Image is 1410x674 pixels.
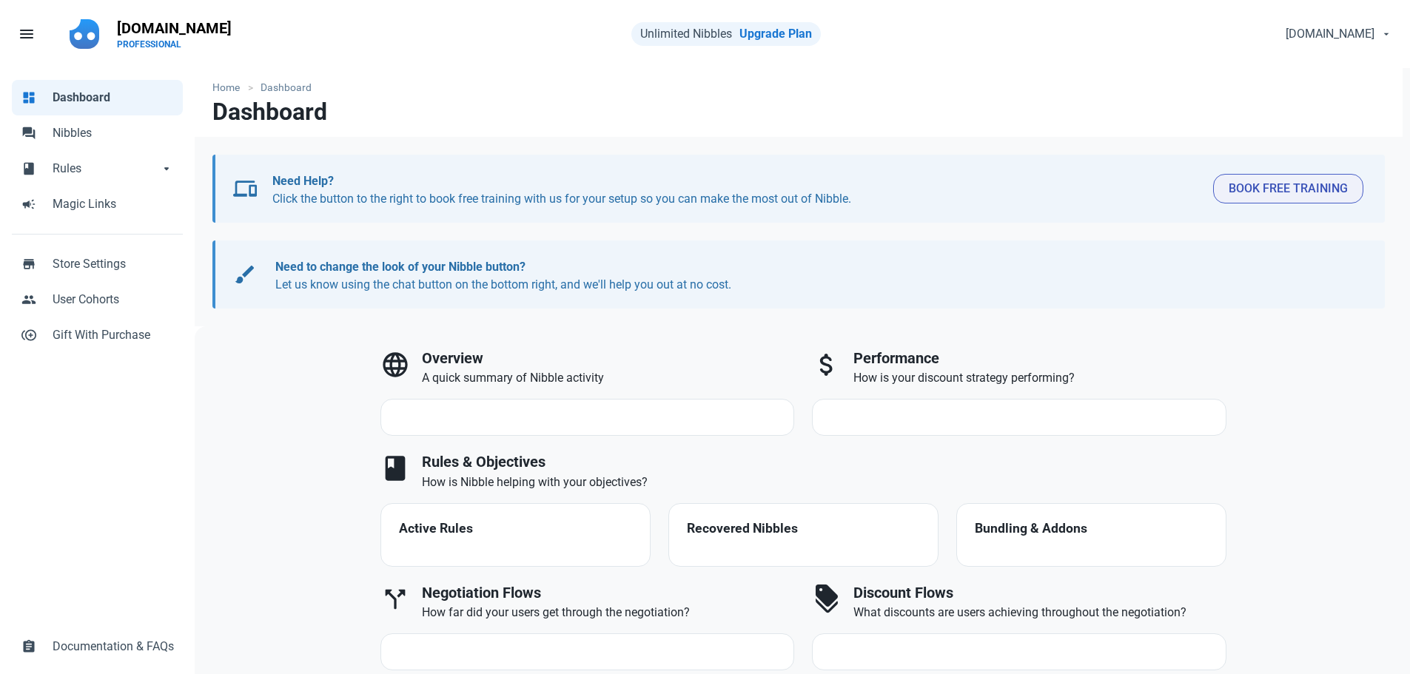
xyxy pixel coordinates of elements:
span: menu [18,25,36,43]
span: dashboard [21,89,36,104]
a: assignmentDocumentation & FAQs [12,629,183,664]
h3: Negotiation Flows [422,584,795,601]
span: User Cohorts [53,291,174,309]
span: call_split [380,584,410,614]
b: Need to change the look of your Nibble button? [275,260,526,274]
h4: Recovered Nibbles [687,522,920,536]
a: [DOMAIN_NAME]PROFESSIONAL [108,12,241,56]
span: campaign [21,195,36,210]
span: attach_money [812,350,842,380]
a: peopleUser Cohorts [12,282,183,317]
span: control_point_duplicate [21,326,36,341]
span: devices [233,177,257,200]
p: How is your discount strategy performing? [853,369,1226,387]
a: Upgrade Plan [739,27,812,41]
button: Book Free Training [1213,174,1363,203]
span: Dashboard [53,89,174,107]
a: dashboardDashboard [12,80,183,115]
span: assignment [21,638,36,653]
span: Store Settings [53,255,174,273]
span: book [380,454,410,483]
span: arrow_drop_down [159,160,174,175]
span: Unlimited Nibbles [640,27,732,41]
p: [DOMAIN_NAME] [117,18,232,38]
p: How is Nibble helping with your objectives? [422,474,1226,491]
b: Need Help? [272,174,334,188]
nav: breadcrumbs [195,68,1403,98]
p: Let us know using the chat button on the bottom right, and we'll help you out at no cost. [275,258,1349,294]
h3: Discount Flows [853,584,1226,601]
span: discount [812,584,842,614]
p: How far did your users get through the negotiation? [422,604,795,621]
span: Nibbles [53,124,174,142]
a: bookRulesarrow_drop_down [12,151,183,186]
h3: Rules & Objectives [422,454,1226,471]
h3: Performance [853,350,1226,367]
span: Book Free Training [1229,180,1348,198]
button: [DOMAIN_NAME] [1273,19,1401,49]
p: PROFESSIONAL [117,38,232,50]
span: forum [21,124,36,139]
span: language [380,350,410,380]
span: people [21,291,36,306]
span: brush [233,263,257,286]
span: store [21,255,36,270]
h1: Dashboard [212,98,327,125]
a: Home [212,80,247,95]
a: forumNibbles [12,115,183,151]
p: A quick summary of Nibble activity [422,369,795,387]
span: book [21,160,36,175]
h3: Overview [422,350,795,367]
span: Gift With Purchase [53,326,174,344]
p: Click the button to the right to book free training with us for your setup so you can make the mo... [272,172,1201,208]
p: What discounts are users achieving throughout the negotiation? [853,604,1226,621]
a: campaignMagic Links [12,186,183,222]
span: Magic Links [53,195,174,213]
span: Documentation & FAQs [53,638,174,656]
a: control_point_duplicateGift With Purchase [12,317,183,353]
span: Rules [53,160,159,178]
h4: Bundling & Addons [975,522,1208,536]
a: storeStore Settings [12,246,183,282]
h4: Active Rules [399,522,632,536]
span: [DOMAIN_NAME] [1286,25,1374,43]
